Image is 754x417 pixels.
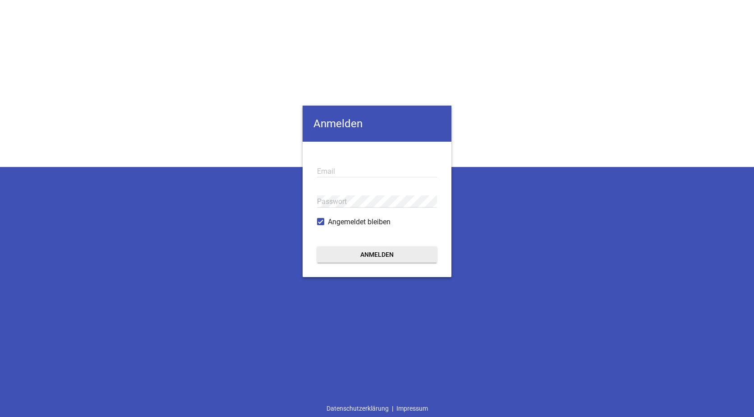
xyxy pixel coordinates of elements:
a: Datenschutzerklärung [323,400,392,417]
a: Impressum [393,400,431,417]
div: | [323,400,431,417]
button: Anmelden [317,246,437,263]
h4: Anmelden [303,106,451,142]
span: Angemeldet bleiben [328,217,391,227]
